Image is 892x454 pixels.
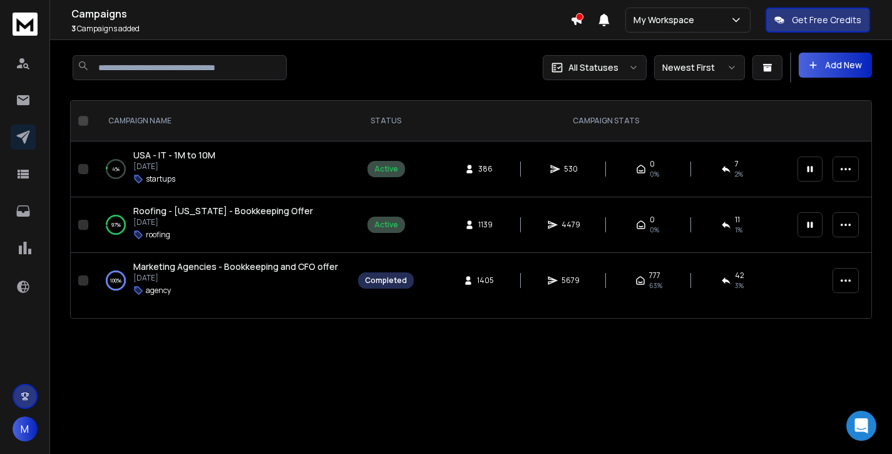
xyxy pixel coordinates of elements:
[633,14,699,26] p: My Workspace
[650,169,659,179] span: 0%
[649,281,662,291] span: 63 %
[478,164,493,174] span: 386
[133,261,338,273] a: Marketing Agencies - Bookkeeping and CFO offer
[735,281,744,291] span: 3 %
[735,169,743,179] span: 2 %
[735,159,739,169] span: 7
[146,286,171,296] p: agency
[111,219,121,231] p: 97 %
[650,215,655,225] span: 0
[561,276,580,286] span: 5679
[564,164,578,174] span: 530
[846,411,876,441] div: Open Intercom Messenger
[133,205,313,217] a: Roofing - [US_STATE] - Bookkeeping Offer
[365,276,407,286] div: Completed
[735,225,742,235] span: 1 %
[146,174,175,184] p: startups
[13,416,38,441] button: M
[351,101,421,142] th: STATUS
[421,101,790,142] th: CAMPAIGN STATS
[374,164,398,174] div: Active
[735,271,744,281] span: 42
[93,142,351,197] td: 4%USA - IT - 1M to 10M[DATE]startups
[71,23,76,34] span: 3
[477,276,494,286] span: 1405
[133,261,338,272] span: Marketing Agencies - Bookkeeping and CFO offer
[133,149,215,162] a: USA - IT - 1M to 10M
[650,225,659,235] span: 0%
[654,55,745,80] button: Newest First
[71,6,570,21] h1: Campaigns
[766,8,870,33] button: Get Free Credits
[561,220,580,230] span: 4479
[133,162,215,172] p: [DATE]
[110,274,121,287] p: 100 %
[649,271,660,281] span: 777
[799,53,872,78] button: Add New
[93,253,351,309] td: 100%Marketing Agencies - Bookkeeping and CFO offer[DATE]agency
[146,230,170,240] p: roofing
[374,220,398,230] div: Active
[792,14,861,26] p: Get Free Credits
[478,220,493,230] span: 1139
[71,24,570,34] p: Campaigns added
[13,13,38,36] img: logo
[133,217,313,227] p: [DATE]
[735,215,740,225] span: 11
[568,61,618,74] p: All Statuses
[650,159,655,169] span: 0
[133,273,338,283] p: [DATE]
[93,197,351,253] td: 97%Roofing - [US_STATE] - Bookkeeping Offer[DATE]roofing
[112,163,120,175] p: 4 %
[93,101,351,142] th: CAMPAIGN NAME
